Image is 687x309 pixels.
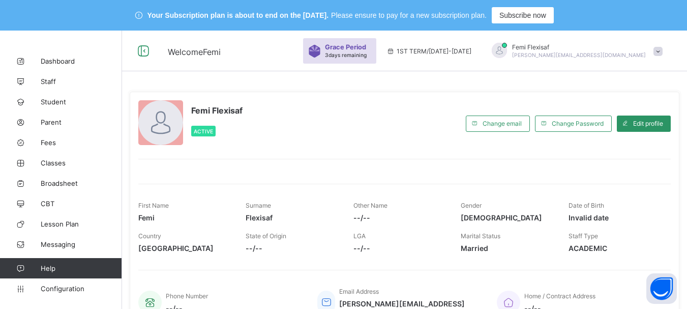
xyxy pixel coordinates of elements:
span: Email Address [339,288,379,295]
span: Flexisaf [246,213,338,222]
span: ACADEMIC [569,244,661,252]
span: Marital Status [461,232,500,240]
button: Open asap [646,273,677,304]
span: Staff [41,77,122,86]
span: Invalid date [569,213,661,222]
span: State of Origin [246,232,286,240]
span: Femi Flexisaf [512,43,646,51]
span: Messaging [41,240,122,248]
span: --/-- [246,244,338,252]
span: Fees [41,138,122,147]
span: Married [461,244,553,252]
span: Country [138,232,161,240]
span: Classes [41,159,122,167]
span: Configuration [41,285,122,293]
span: Subscribe now [499,11,546,19]
span: Help [41,264,122,272]
span: [PERSON_NAME][EMAIL_ADDRESS][DOMAIN_NAME] [512,52,646,58]
span: Active [194,128,213,134]
span: Other Name [353,202,387,209]
span: Change email [483,120,522,127]
img: sticker-purple.71386a28dfed39d6af7621340158ba97.svg [308,45,321,58]
span: [DEMOGRAPHIC_DATA] [461,213,553,222]
span: LGA [353,232,366,240]
span: [GEOGRAPHIC_DATA] [138,244,230,252]
span: Your Subscription plan is about to end on the [DATE]. [147,11,328,19]
span: Broadsheet [41,179,122,187]
span: Surname [246,202,271,209]
span: Edit profile [633,120,663,127]
span: Welcome Femi [168,47,221,57]
span: Gender [461,202,482,209]
span: Phone Number [166,292,208,300]
span: session/term information [386,47,471,55]
span: Lesson Plan [41,220,122,228]
span: Please ensure to pay for a new subscription plan. [331,11,487,19]
span: Grace Period [325,43,366,51]
span: Home / Contract Address [524,292,595,300]
span: Femi [138,213,230,222]
div: FemiFlexisaf [482,43,668,60]
span: Staff Type [569,232,598,240]
span: CBT [41,200,122,208]
span: Femi Flexisaf [191,105,243,116]
span: 3 days remaining [325,52,367,58]
span: --/-- [353,244,445,252]
span: Change Password [552,120,604,127]
span: Date of Birth [569,202,604,209]
span: Parent [41,118,122,126]
span: Student [41,98,122,106]
span: --/-- [353,213,445,222]
span: First Name [138,202,169,209]
span: Dashboard [41,57,122,65]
